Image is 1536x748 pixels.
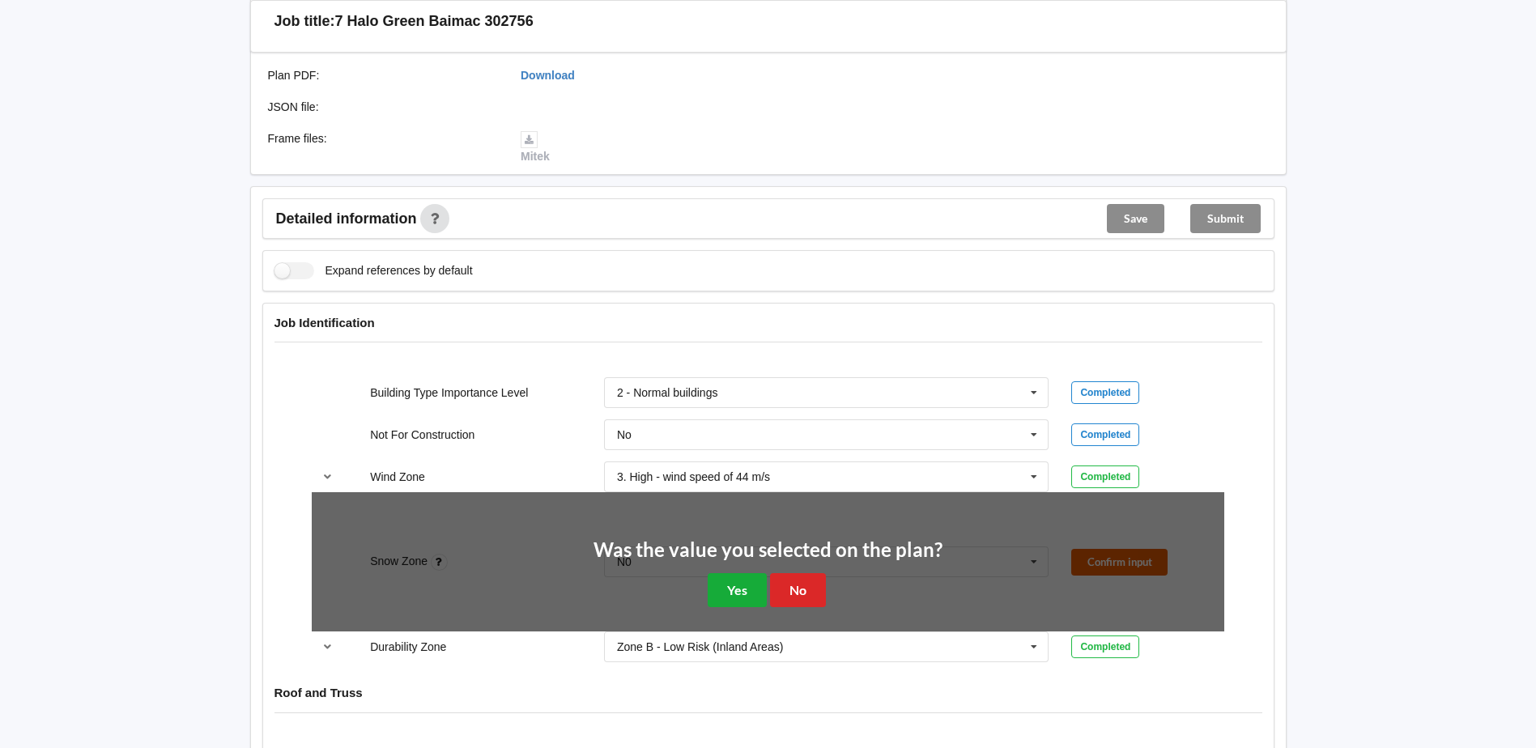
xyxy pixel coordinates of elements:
div: Completed [1071,635,1139,658]
h4: Roof and Truss [274,685,1262,700]
div: JSON file : [257,99,510,115]
label: Expand references by default [274,262,473,279]
div: 3. High - wind speed of 44 m/s [617,471,770,482]
h4: Job Identification [274,315,1262,330]
button: reference-toggle [312,462,343,491]
span: Detailed information [276,211,417,226]
label: Not For Construction [370,428,474,441]
div: 2 - Normal buildings [617,387,718,398]
div: Completed [1071,423,1139,446]
button: No [770,573,826,606]
div: Completed [1071,465,1139,488]
a: Download [521,69,575,82]
a: Mitek [521,132,550,163]
button: reference-toggle [312,632,343,661]
div: Frame files : [257,130,510,164]
h3: Job title: [274,12,335,31]
label: Wind Zone [370,470,425,483]
button: Yes [708,573,767,606]
label: Building Type Importance Level [370,386,528,399]
h3: 7 Halo Green Baimac 302756 [335,12,534,31]
div: No [617,429,632,440]
div: Zone B - Low Risk (Inland Areas) [617,641,783,652]
h2: Was the value you selected on the plan? [594,538,942,563]
label: Durability Zone [370,640,446,653]
div: Plan PDF : [257,67,510,83]
div: Completed [1071,381,1139,404]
